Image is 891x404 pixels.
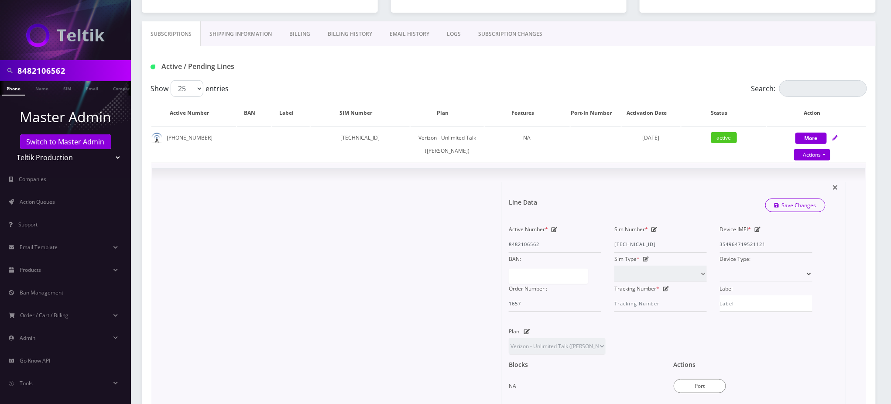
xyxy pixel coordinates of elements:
td: Verizon - Unlimited Talk ([PERSON_NAME]) [411,127,484,162]
th: Label: activate to sort column ascending [272,100,310,126]
input: IMEI [720,236,812,253]
label: Sim Type [614,253,640,266]
input: Active Number [509,236,601,253]
input: Search in Company [17,62,129,79]
a: Subscriptions [142,21,201,47]
span: Admin [20,334,35,342]
span: Products [20,266,41,274]
input: Search: [779,80,867,97]
span: Action Queues [20,198,55,205]
select: Showentries [171,80,203,97]
th: Features: activate to sort column ascending [485,100,569,126]
span: Email Template [20,243,58,251]
th: Port-In Number: activate to sort column ascending [571,100,621,126]
a: Save Changes [765,199,826,212]
th: Action: activate to sort column ascending [767,100,866,126]
label: Sim Number [614,223,648,236]
span: Go Know API [20,357,50,364]
a: Phone [2,81,25,96]
a: Actions [794,149,830,161]
input: Label [720,295,812,312]
label: BAN: [509,253,521,266]
a: LOGS [438,21,469,47]
span: Support [18,221,38,228]
label: Order Number : [509,282,547,295]
a: Company [109,81,138,95]
label: Label [720,282,733,295]
img: Active / Pending Lines [151,65,155,69]
span: active [711,132,737,143]
span: Ban Management [20,289,63,296]
a: Email [82,81,103,95]
th: Activation Date: activate to sort column ascending [622,100,681,126]
th: Active Number: activate to sort column ascending [151,100,236,126]
label: Device Type: [720,253,751,266]
label: Tracking Number [614,282,660,295]
label: Show entries [151,80,229,97]
td: [TECHNICAL_ID] [311,127,410,162]
a: Billing History [319,21,381,47]
h1: Line Data [509,199,537,206]
th: SIM Number: activate to sort column ascending [311,100,410,126]
td: NA [485,127,569,162]
span: [DATE] [643,134,660,141]
img: default.png [151,133,162,144]
div: NA [509,369,661,393]
span: Companies [19,175,47,183]
td: [PHONE_NUMBER] [151,127,236,162]
a: EMAIL HISTORY [381,21,438,47]
input: Sim Number [614,236,707,253]
a: Name [31,81,53,95]
label: Active Number [509,223,548,236]
button: More [795,133,827,144]
a: SIM [59,81,75,95]
input: Order Number [509,295,601,312]
h1: Active / Pending Lines [151,62,380,71]
span: Order / Cart / Billing [21,312,69,319]
button: Port [674,379,726,393]
th: BAN: activate to sort column ascending [237,100,271,126]
img: Teltik Production [26,24,105,47]
a: Shipping Information [201,21,281,47]
label: Search: [751,80,867,97]
a: Billing [281,21,319,47]
a: SUBSCRIPTION CHANGES [469,21,551,47]
th: Plan: activate to sort column ascending [411,100,484,126]
a: Switch to Master Admin [20,134,111,149]
label: Plan: [509,325,521,338]
th: Status: activate to sort column ascending [682,100,766,126]
label: Device IMEI [720,223,751,236]
span: Tools [20,380,33,387]
h1: Blocks [509,361,528,369]
input: Tracking Number [614,295,707,312]
h1: Actions [674,361,696,369]
span: × [833,180,839,194]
